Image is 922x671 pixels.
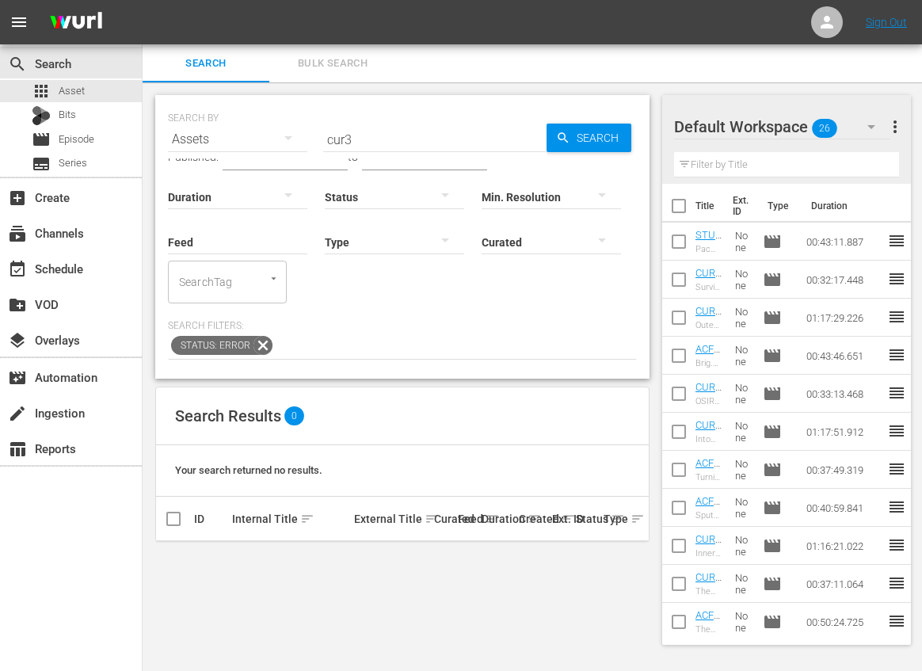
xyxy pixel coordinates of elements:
a: ACF0057-1 (ACF0057-1 (VARIANT)) [695,495,722,578]
div: Turning and Burning [695,472,722,482]
span: Episode [32,130,51,149]
span: Series [32,154,51,173]
span: menu [10,13,29,32]
span: Episode [763,422,782,441]
span: Your search returned no results. [175,464,322,476]
span: Bulk Search [279,55,387,73]
span: Create [8,189,27,208]
div: Ext. ID [552,513,571,525]
div: Curated [434,513,453,525]
span: Episode [763,498,782,517]
div: The Search for Earth's Lost Moon [695,586,722,597]
span: Episode [763,232,782,251]
span: reorder [887,231,906,250]
th: Title [695,184,723,228]
div: The Fighter Mafia: Part 1 [695,624,722,635]
span: Ingestion [8,404,27,423]
div: ID [194,513,227,525]
a: Sign Out [866,16,907,29]
span: Episode [763,346,782,365]
td: None [729,527,757,565]
td: None [729,565,757,603]
button: more_vert [886,108,905,146]
td: 00:37:49.319 [800,451,887,489]
button: Search [547,124,631,152]
span: Episode [763,612,782,631]
div: OSIRIS [PERSON_NAME]: Asteroid Hunter & The Asteroid Belt Discovery [695,396,722,406]
span: reorder [887,498,906,517]
td: 00:43:46.651 [800,337,887,375]
span: Search [152,55,260,73]
span: reorder [887,421,906,440]
span: Search [570,124,631,152]
div: Sputnik Declassified: Part 1 [695,510,722,520]
th: Ext. ID [723,184,758,228]
div: External Title [354,509,429,528]
div: Surviving and Thriving? [695,282,722,292]
span: reorder [887,612,906,631]
p: Search Filters: [168,319,637,333]
span: Reports [8,440,27,459]
span: Episode [763,574,782,593]
span: Channels [8,224,27,243]
span: Episode [763,460,782,479]
a: ACF0089-1 (ACF0089-1 (VARIANT)) [695,457,722,540]
div: Assets [168,117,307,162]
td: 00:37:11.064 [800,565,887,603]
td: None [729,261,757,299]
td: None [729,603,757,641]
a: CUR2014-1 (CUR2014-1 (VARIANT)) [695,267,722,350]
span: reorder [887,345,906,364]
td: None [729,451,757,489]
td: 00:50:24.725 [800,603,887,641]
div: Created [519,509,547,528]
span: Episode [763,384,782,403]
a: CUR1011-1 (CUR1011-1 (VARIANT)) [695,533,722,616]
td: None [729,299,757,337]
span: Episode [763,308,782,327]
span: 26 [812,112,837,145]
a: CUR2029-1 (CUR2029-1 (VARIANT)) [695,381,722,464]
td: None [729,223,757,261]
span: 0 [284,406,304,425]
span: Episode [763,270,782,289]
span: Search Results [175,406,281,425]
th: Type [758,184,802,228]
div: Internal Title [232,509,350,528]
td: None [729,413,757,451]
div: Duration [482,509,515,528]
span: Overlays [8,331,27,350]
td: 00:43:11.887 [800,223,887,261]
span: more_vert [886,117,905,136]
td: 01:16:21.022 [800,527,887,565]
a: CUR1012-1 (CUR1012-1 (VARIANT)) [695,305,722,388]
span: VOD [8,295,27,315]
div: Bits [32,106,51,125]
span: reorder [887,536,906,555]
span: reorder [887,459,906,478]
td: 00:40:59.841 [800,489,887,527]
span: sort [300,512,314,526]
span: Bits [59,107,76,123]
div: Type [604,509,618,528]
span: Episode [59,132,94,147]
div: Default Workspace [674,105,890,149]
span: sort [425,512,439,526]
span: reorder [887,269,906,288]
span: Asset [59,83,85,99]
a: CUR1007-1 (CUR1007-1 (VARIANT)) [695,571,722,654]
span: reorder [887,307,906,326]
span: reorder [887,383,906,402]
a: ACF0029-1 (ACF0029-1 (VARIANT)) [695,343,722,426]
span: Schedule [8,260,27,279]
span: Automation [8,368,27,387]
span: Episode [763,536,782,555]
div: Pacmin 75th Anniversary [695,244,722,254]
span: Status: ERROR [171,336,253,355]
td: 01:17:51.912 [800,413,887,451]
div: Inner Planets [695,548,722,559]
span: Series [59,155,87,171]
div: Status [576,509,600,528]
span: reorder [887,574,906,593]
div: Brig. Gen. [PERSON_NAME]: Silverplate [695,358,722,368]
